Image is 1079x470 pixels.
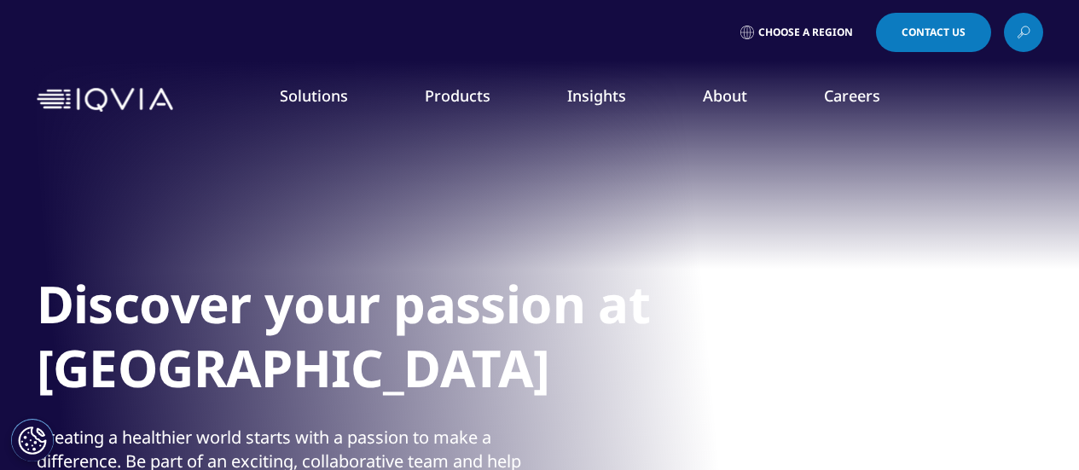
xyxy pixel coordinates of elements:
span: Choose a Region [758,26,853,39]
button: Cookie Settings [11,419,54,461]
nav: Primary [180,60,1043,140]
a: About [703,85,747,106]
img: IQVIA Healthcare Information Technology and Pharma Clinical Research Company [37,88,173,113]
a: Careers [824,85,880,106]
h1: Discover your passion at [GEOGRAPHIC_DATA] [37,272,676,410]
a: Products [425,85,490,106]
a: Insights [567,85,626,106]
a: Solutions [280,85,348,106]
span: Contact Us [902,27,966,38]
a: Contact Us [876,13,991,52]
